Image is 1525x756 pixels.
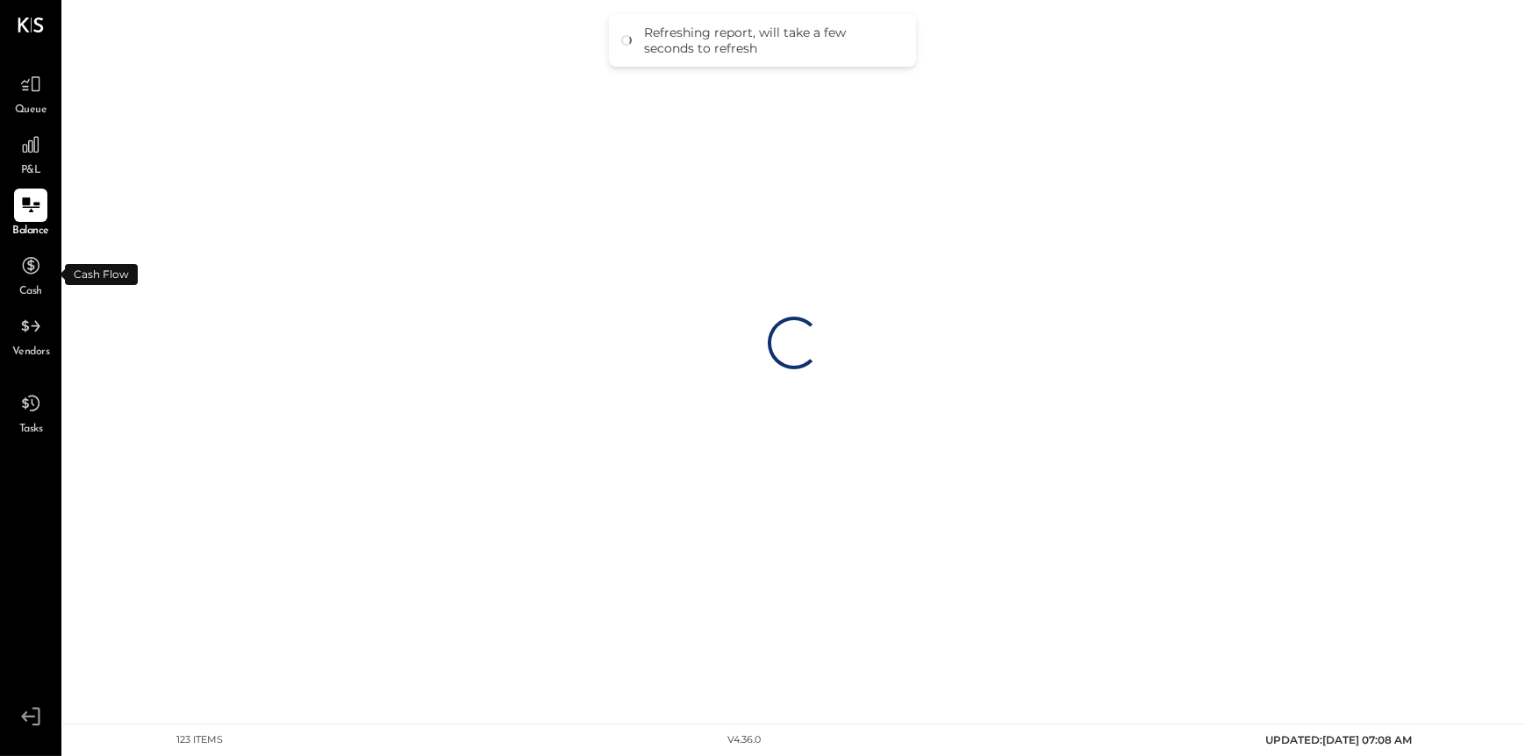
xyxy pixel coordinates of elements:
div: v 4.36.0 [727,733,761,747]
a: Balance [1,189,61,239]
a: Tasks [1,387,61,438]
span: Queue [15,103,47,118]
div: 123 items [176,733,223,747]
a: Queue [1,68,61,118]
span: P&L [21,163,41,179]
a: Vendors [1,310,61,360]
div: Cash Flow [65,264,138,285]
span: Cash [19,284,42,300]
div: Refreshing report, will take a few seconds to refresh [644,25,899,56]
span: Vendors [12,345,50,360]
span: UPDATED: [DATE] 07:08 AM [1265,733,1412,746]
a: Cash [1,249,61,300]
a: P&L [1,128,61,179]
span: Tasks [19,422,43,438]
span: Balance [12,224,49,239]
